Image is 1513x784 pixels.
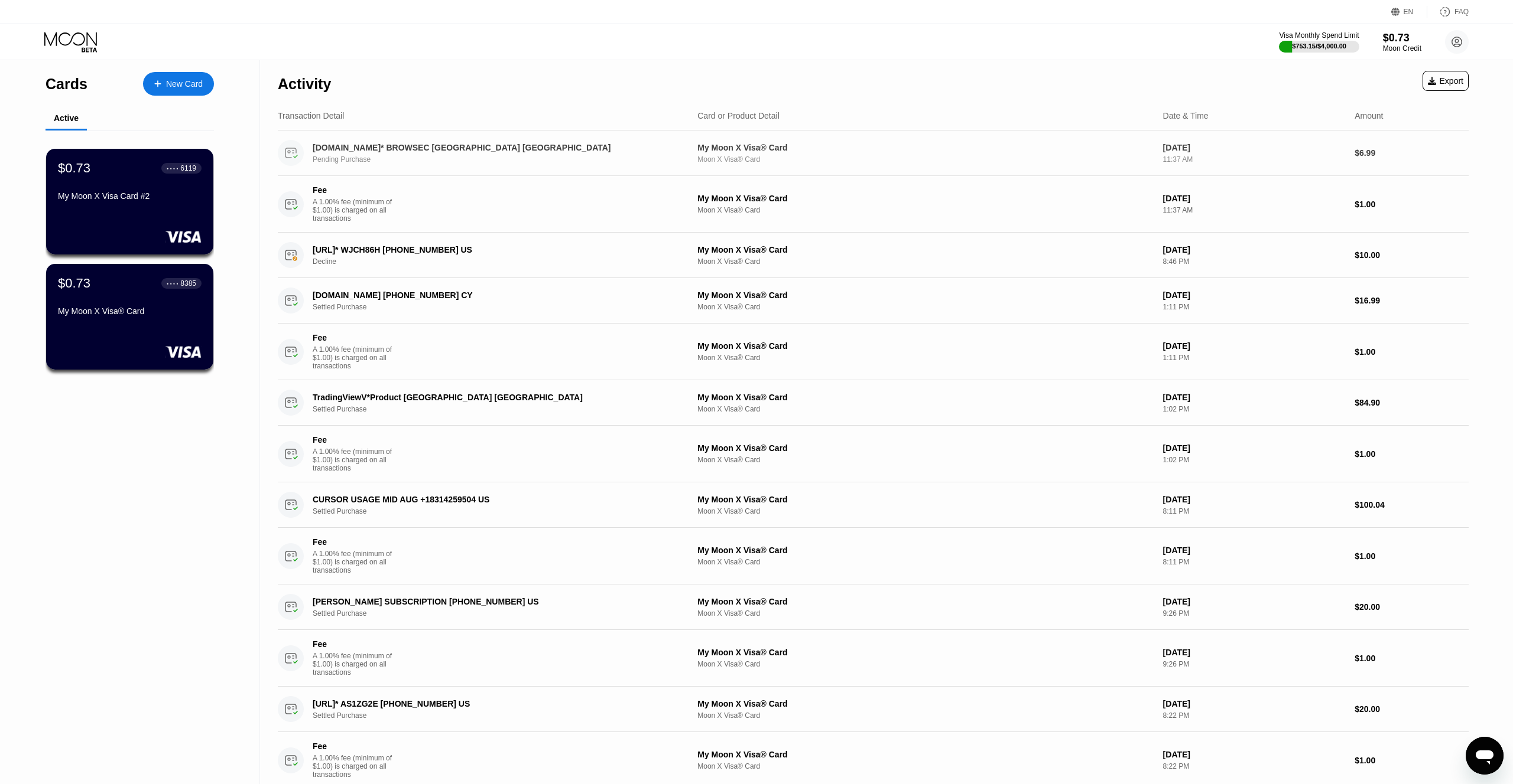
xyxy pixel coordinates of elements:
[1466,737,1504,775] iframe: Кнопка запуска окна обмена сообщениями
[1355,296,1469,305] div: $16.99
[697,558,1153,566] div: Moon X Visa® Card
[697,245,1153,254] div: My Moon X Visa® Card
[1163,257,1346,266] div: 8:46 PM
[278,380,1469,426] div: TradingViewV*Product [GEOGRAPHIC_DATA] [GEOGRAPHIC_DATA]Settled PurchaseMy Moon X Visa® CardMoon ...
[313,303,682,311] div: Settled Purchase
[1404,8,1414,16] div: EN
[1163,111,1209,120] div: Date & Time
[313,257,682,266] div: Decline
[697,648,1153,657] div: My Moon X Visa® Card
[313,185,395,195] div: Fee
[143,72,214,96] div: New Card
[697,111,780,120] div: Card or Product Detail
[313,245,656,254] div: [URL]* WJCH86H [PHONE_NUMBER] US
[1163,405,1346,413] div: 1:02 PM
[313,507,682,515] div: Settled Purchase
[697,456,1153,464] div: Moon X Visa® Card
[313,597,656,606] div: [PERSON_NAME] SUBSCRIPTION [PHONE_NUMBER] US
[1355,602,1469,612] div: $20.00
[180,164,196,172] div: 6119
[54,113,79,123] div: Active
[58,306,202,316] div: My Moon X Visa® Card
[278,233,1469,278] div: [URL]* WJCH86H [PHONE_NUMBER] USDeclineMy Moon X Visa® CardMoon X Visa® Card[DATE]8:46 PM$10.00
[1163,762,1346,770] div: 8:22 PM
[1163,558,1346,566] div: 8:11 PM
[1163,609,1346,618] div: 9:26 PM
[1355,200,1469,209] div: $1.00
[46,76,87,93] div: Cards
[1355,398,1469,407] div: $84.90
[58,161,90,176] div: $0.73
[313,393,656,402] div: TradingViewV*Product [GEOGRAPHIC_DATA] [GEOGRAPHIC_DATA]
[313,699,656,708] div: [URL]* AS1ZG2E [PHONE_NUMBER] US
[1163,194,1346,203] div: [DATE]
[46,264,213,370] div: $0.73● ● ● ●8385My Moon X Visa® Card
[313,345,401,370] div: A 1.00% fee (minimum of $1.00) is charged on all transactions
[1383,32,1421,53] div: $0.73Moon Credit
[1163,206,1346,214] div: 11:37 AM
[697,405,1153,413] div: Moon X Visa® Card
[278,584,1469,630] div: [PERSON_NAME] SUBSCRIPTION [PHONE_NUMBER] USSettled PurchaseMy Moon X Visa® CardMoon X Visa® Card...
[1163,597,1346,606] div: [DATE]
[58,191,202,201] div: My Moon X Visa Card #2
[1355,449,1469,459] div: $1.00
[313,495,656,504] div: CURSOR USAGE MID AUG +18314259504 US
[1355,756,1469,765] div: $1.00
[1355,704,1469,714] div: $20.00
[697,290,1153,300] div: My Moon X Visa® Card
[697,341,1153,351] div: My Moon X Visa® Card
[1163,648,1346,657] div: [DATE]
[313,447,401,472] div: A 1.00% fee (minimum of $1.00) is charged on all transactions
[1391,6,1427,18] div: EN
[278,528,1469,584] div: FeeA 1.00% fee (minimum of $1.00) is charged on all transactionsMy Moon X Visa® CardMoon X Visa® ...
[1163,711,1346,720] div: 8:22 PM
[278,278,1469,324] div: [DOMAIN_NAME] [PHONE_NUMBER] CYSettled PurchaseMy Moon X Visa® CardMoon X Visa® Card[DATE]1:11 PM...
[313,652,401,677] div: A 1.00% fee (minimum of $1.00) is charged on all transactions
[313,754,401,779] div: A 1.00% fee (minimum of $1.00) is charged on all transactions
[278,130,1469,176] div: [DOMAIN_NAME]* BROWSEC [GEOGRAPHIC_DATA] [GEOGRAPHIC_DATA]Pending PurchaseMy Moon X Visa® CardMoo...
[697,443,1153,453] div: My Moon X Visa® Card
[278,482,1469,528] div: CURSOR USAGE MID AUG +18314259504 USSettled PurchaseMy Moon X Visa® CardMoon X Visa® Card[DATE]8:...
[58,276,90,291] div: $0.73
[697,206,1153,214] div: Moon X Visa® Card
[278,324,1469,380] div: FeeA 1.00% fee (minimum of $1.00) is charged on all transactionsMy Moon X Visa® CardMoon X Visa® ...
[1355,500,1469,509] div: $100.04
[1355,148,1469,158] div: $6.99
[313,639,395,649] div: Fee
[697,257,1153,266] div: Moon X Visa® Card
[46,149,213,254] div: $0.73● ● ● ●6119My Moon X Visa Card #2
[313,405,682,413] div: Settled Purchase
[697,699,1153,708] div: My Moon X Visa® Card
[1163,303,1346,311] div: 1:11 PM
[1163,290,1346,300] div: [DATE]
[278,176,1469,233] div: FeeA 1.00% fee (minimum of $1.00) is charged on all transactionsMy Moon X Visa® CardMoon X Visa® ...
[1163,143,1346,152] div: [DATE]
[180,279,196,288] div: 8385
[1355,347,1469,357] div: $1.00
[1383,44,1421,53] div: Moon Credit
[278,630,1469,687] div: FeeA 1.00% fee (minimum of $1.00) is charged on all transactionsMy Moon X Visa® CardMoon X Visa® ...
[697,597,1153,606] div: My Moon X Visa® Card
[697,507,1153,515] div: Moon X Visa® Card
[1163,699,1346,708] div: [DATE]
[1163,155,1346,164] div: 11:37 AM
[167,166,178,170] div: ● ● ● ●
[1163,443,1346,453] div: [DATE]
[1427,6,1469,18] div: FAQ
[313,550,401,574] div: A 1.00% fee (minimum of $1.00) is charged on all transactions
[1279,31,1359,40] div: Visa Monthly Spend Limit
[313,290,656,300] div: [DOMAIN_NAME] [PHONE_NUMBER] CY
[313,537,395,547] div: Fee
[1423,71,1469,91] div: Export
[697,762,1153,770] div: Moon X Visa® Card
[697,660,1153,668] div: Moon X Visa® Card
[1454,8,1469,16] div: FAQ
[1292,43,1346,50] div: $753.15 / $4,000.00
[313,609,682,618] div: Settled Purchase
[1355,250,1469,260] div: $10.00
[697,750,1153,759] div: My Moon X Visa® Card
[697,393,1153,402] div: My Moon X Visa® Card
[1428,76,1463,86] div: Export
[1163,354,1346,362] div: 1:11 PM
